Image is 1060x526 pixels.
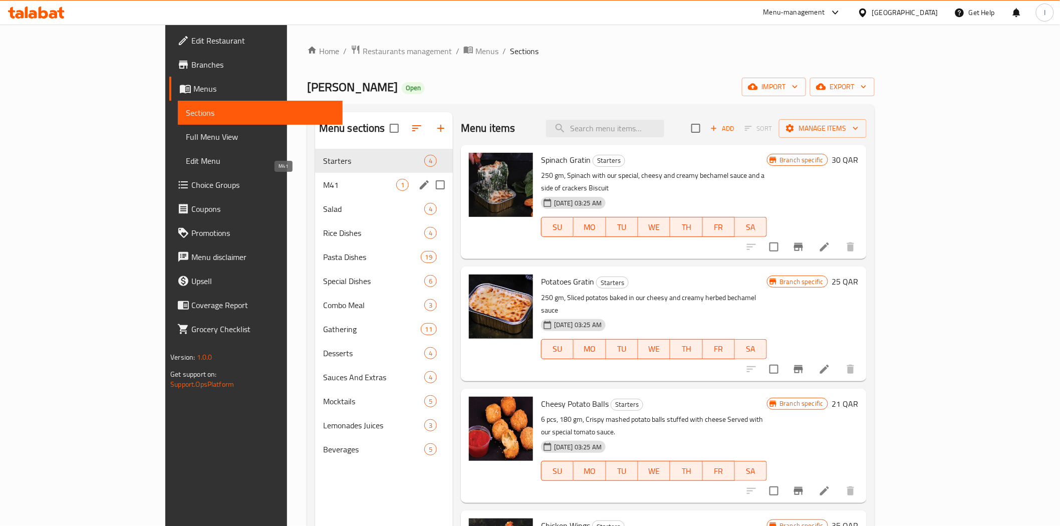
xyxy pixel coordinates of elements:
span: SA [739,464,763,478]
button: Branch-specific-item [786,235,811,259]
p: 6 pcs, 180 gm, Crispy mashed potato balls stuffed with cheese Served with our special tomato sauce. [541,413,767,438]
a: Edit Restaurant [169,29,342,53]
span: FR [707,342,731,356]
div: items [424,443,437,455]
span: Upsell [191,275,334,287]
nav: breadcrumb [307,45,875,58]
h6: 30 QAR [832,153,859,167]
button: delete [839,479,863,503]
span: MO [578,220,602,234]
span: 5 [425,397,436,406]
div: Starters [323,155,424,167]
span: Branches [191,59,334,71]
img: Cheesy Potato Balls [469,397,533,461]
span: 11 [421,325,436,334]
span: Branch specific [775,277,827,287]
a: Grocery Checklist [169,317,342,341]
span: 3 [425,421,436,430]
span: Starters [597,277,628,289]
div: items [424,227,437,239]
a: Restaurants management [351,45,452,58]
span: Get support on: [170,368,216,381]
span: SU [546,220,570,234]
span: 1.0.0 [197,351,212,364]
span: Starters [593,155,625,166]
button: export [810,78,875,96]
span: WE [642,342,666,356]
span: [DATE] 03:25 AM [550,198,606,208]
div: Combo Meal3 [315,293,453,317]
span: Gathering [323,323,421,335]
div: Special Dishes6 [315,269,453,293]
div: Desserts [323,347,424,359]
span: Potatoes Gratin [541,274,594,289]
button: SA [735,339,767,359]
button: SA [735,217,767,237]
span: [DATE] 03:25 AM [550,442,606,452]
nav: Menu sections [315,145,453,465]
span: 4 [425,204,436,214]
img: Potatoes Gratin [469,275,533,339]
span: Pasta Dishes [323,251,421,263]
div: M411edit [315,173,453,197]
span: SA [739,220,763,234]
div: Special Dishes [323,275,424,287]
button: edit [417,177,432,192]
span: WE [642,464,666,478]
button: TU [606,217,638,237]
p: 250 gm, Spinach with our special, cheesy and creamy bechamel sauce and a side of crackers Biscuit [541,169,767,194]
button: SU [541,217,574,237]
span: Full Menu View [186,131,334,143]
span: SA [739,342,763,356]
div: items [424,371,437,383]
div: Salad [323,203,424,215]
span: import [750,81,798,93]
span: TH [674,342,698,356]
span: Starters [611,399,643,410]
a: Promotions [169,221,342,245]
div: Starters [611,399,643,411]
a: Edit menu item [819,363,831,375]
div: Sauces And Extras [323,371,424,383]
span: Promotions [191,227,334,239]
div: Mocktails [323,395,424,407]
span: TH [674,464,698,478]
span: TU [610,220,634,234]
span: Sections [186,107,334,119]
span: Select section first [738,121,779,136]
span: TU [610,342,634,356]
span: 3 [425,301,436,310]
span: Open [402,84,425,92]
button: WE [638,217,670,237]
span: Manage items [787,122,859,135]
div: Pasta Dishes19 [315,245,453,269]
span: Select section [685,118,706,139]
button: WE [638,339,670,359]
div: Gathering11 [315,317,453,341]
a: Coupons [169,197,342,221]
a: Full Menu View [178,125,342,149]
span: Select to update [763,480,784,501]
button: MO [574,339,606,359]
h6: 21 QAR [832,397,859,411]
a: Support.OpsPlatform [170,378,234,391]
span: TH [674,220,698,234]
a: Branches [169,53,342,77]
span: 4 [425,373,436,382]
button: Branch-specific-item [786,357,811,381]
div: Lemonades Juices [323,419,424,431]
span: Restaurants management [363,45,452,57]
a: Edit menu item [819,485,831,497]
div: Salad4 [315,197,453,221]
button: Add section [429,116,453,140]
li: / [456,45,459,57]
span: export [818,81,867,93]
span: Select to update [763,359,784,380]
a: Coverage Report [169,293,342,317]
span: 19 [421,252,436,262]
a: Upsell [169,269,342,293]
span: Select all sections [384,118,405,139]
div: Menu-management [763,7,825,19]
span: Edit Restaurant [191,35,334,47]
